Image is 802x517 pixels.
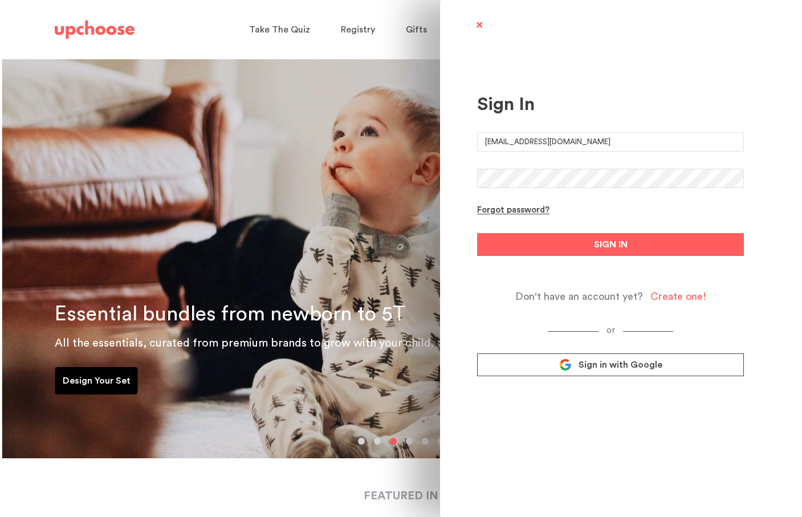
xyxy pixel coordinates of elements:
[579,359,662,371] span: Sign in with Google
[599,326,623,335] span: or
[477,205,549,216] div: Forgot password?
[594,238,628,251] span: SIGN IN
[477,132,744,152] input: E-mail
[650,290,706,303] div: Create one!
[477,353,744,376] a: Sign in with Google
[515,290,643,303] span: Don't have an account yet?
[477,233,744,256] button: SIGN IN
[477,93,744,115] div: Sign In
